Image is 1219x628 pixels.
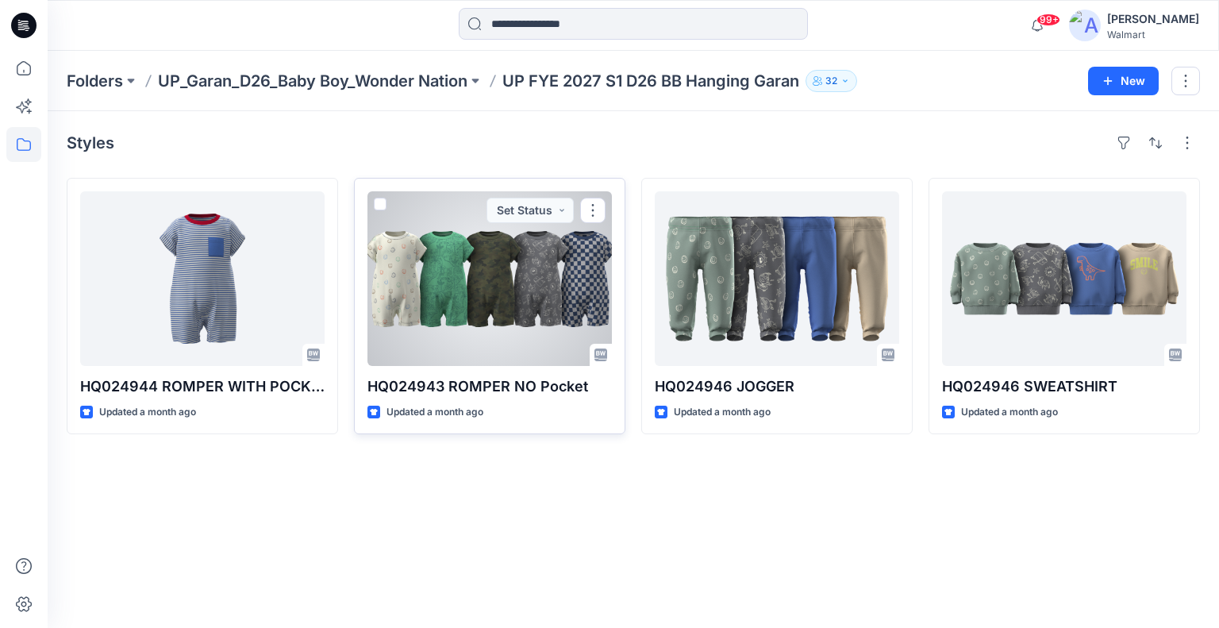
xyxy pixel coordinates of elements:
p: HQ024943 ROMPER NO Pocket [367,376,612,398]
span: 99+ [1036,13,1060,26]
p: Updated a month ago [674,404,771,421]
p: HQ024946 SWEATSHIRT [942,376,1186,398]
a: HQ024944 ROMPER WITH POCKET [80,191,325,366]
p: 32 [825,72,837,90]
img: avatar [1069,10,1101,41]
h4: Styles [67,133,114,152]
a: HQ024943 ROMPER NO Pocket [367,191,612,366]
a: HQ024946 SWEATSHIRT [942,191,1186,366]
a: Folders [67,70,123,92]
p: HQ024944 ROMPER WITH POCKET [80,376,325,398]
div: [PERSON_NAME] [1107,10,1199,29]
button: New [1088,67,1159,95]
div: Walmart [1107,29,1199,40]
p: Updated a month ago [386,404,483,421]
p: Updated a month ago [99,404,196,421]
p: UP FYE 2027 S1 D26 BB Hanging Garan [502,70,799,92]
a: HQ024946 JOGGER [655,191,899,366]
button: 32 [806,70,857,92]
a: UP_Garan_D26_Baby Boy_Wonder Nation [158,70,467,92]
p: Updated a month ago [961,404,1058,421]
p: HQ024946 JOGGER [655,376,899,398]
